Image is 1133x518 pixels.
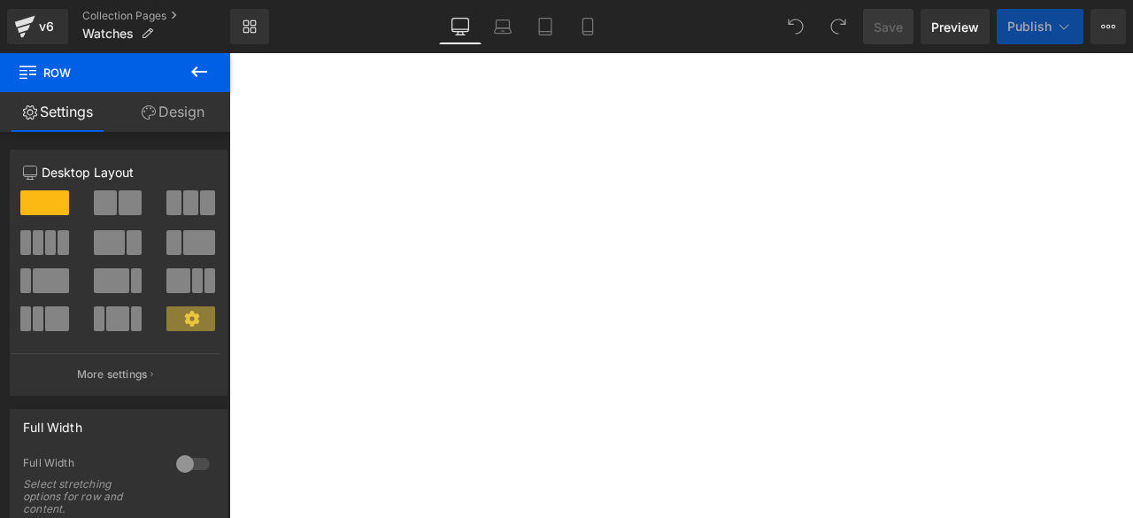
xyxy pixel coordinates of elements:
[11,353,220,395] button: More settings
[1007,19,1052,34] span: Publish
[82,9,230,23] a: Collection Pages
[931,18,979,36] span: Preview
[23,163,214,182] p: Desktop Layout
[23,410,82,435] div: Full Width
[18,53,195,92] span: Row
[524,9,566,44] a: Tablet
[7,9,68,44] a: v6
[115,92,230,132] a: Design
[1091,9,1126,44] button: More
[23,456,158,475] div: Full Width
[874,18,903,36] span: Save
[482,9,524,44] a: Laptop
[997,9,1083,44] button: Publish
[77,367,148,383] p: More settings
[821,9,856,44] button: Redo
[439,9,482,44] a: Desktop
[921,9,990,44] a: Preview
[35,15,58,38] div: v6
[566,9,609,44] a: Mobile
[82,27,134,41] span: Watches
[23,478,156,515] div: Select stretching options for row and content.
[230,9,269,44] a: New Library
[778,9,813,44] button: Undo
